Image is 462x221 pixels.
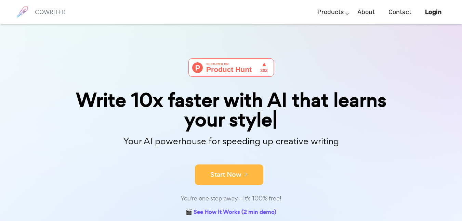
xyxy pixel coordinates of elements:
[388,2,411,22] a: Contact
[60,90,402,130] div: Write 10x faster with AI that learns your style
[317,2,344,22] a: Products
[195,164,263,185] button: Start Now
[425,8,441,16] b: Login
[60,134,402,149] p: Your AI powerhouse for speeding up creative writing
[14,3,31,21] img: brand logo
[35,9,66,15] h6: COWRITER
[357,2,375,22] a: About
[425,2,441,22] a: Login
[60,194,402,204] div: You're one step away - It's 100% free!
[188,58,274,77] img: Cowriter - Your AI buddy for speeding up creative writing | Product Hunt
[186,207,276,218] a: 🎬 See How It Works (2 min demo)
